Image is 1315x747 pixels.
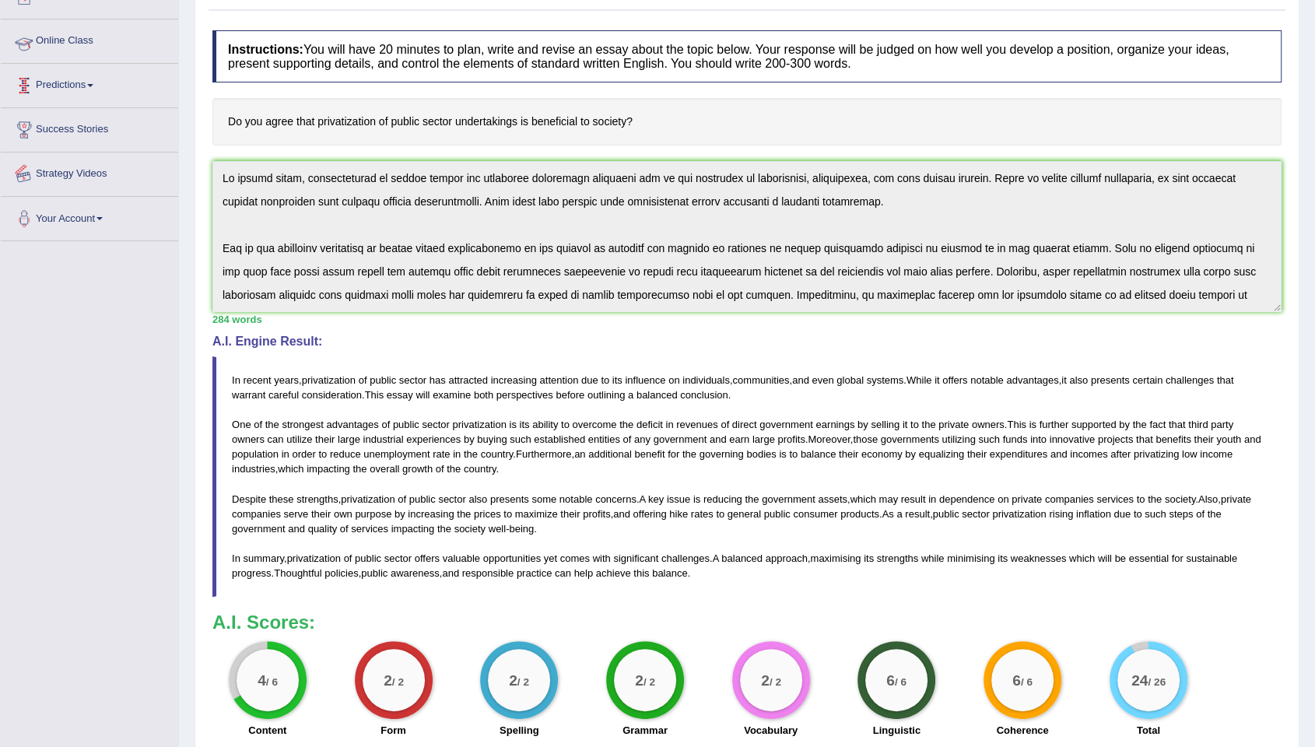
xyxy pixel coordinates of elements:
span: impacting [307,463,350,475]
span: attention [539,374,578,386]
span: practice [517,567,552,579]
span: is [1029,419,1036,430]
span: earnings [815,419,854,430]
span: minimising [947,552,994,564]
span: country [481,448,514,460]
span: to [910,419,919,430]
span: attracted [448,374,488,386]
span: governments [881,433,939,445]
span: utilize [286,433,312,445]
span: unemployment [363,448,430,460]
span: buying [477,433,507,445]
span: any [634,433,650,445]
span: fact [1149,419,1166,430]
span: some [531,493,556,505]
span: products [840,508,879,520]
span: public [933,508,959,520]
span: and [710,433,727,445]
span: the [1207,508,1221,520]
span: challenges [1166,374,1214,386]
span: services [351,523,388,535]
span: will [416,389,430,401]
span: by [857,419,868,430]
span: companies [1045,493,1094,505]
label: Spelling [500,723,539,738]
span: large [752,433,775,445]
span: prices [474,508,501,520]
span: after [1110,448,1131,460]
span: weaknesses [1011,552,1067,564]
span: those [853,433,878,445]
span: their [1194,433,1213,445]
a: Strategy Videos [1,153,178,191]
span: rates [691,508,714,520]
span: society [454,523,486,535]
label: Total [1137,723,1160,738]
span: increasing [491,374,537,386]
span: low [1182,448,1198,460]
span: Despite [232,493,266,505]
span: that [1136,433,1153,445]
span: rate [433,448,450,460]
span: projects [1098,433,1134,445]
span: comes [560,552,590,564]
span: will [1098,552,1112,564]
span: perspectives [496,389,553,401]
span: quality [308,523,338,535]
span: in [665,419,673,430]
span: such [510,433,531,445]
span: overcome [572,419,616,430]
span: and [792,374,809,386]
span: conclusion [680,389,728,401]
span: companies [232,508,281,520]
span: of [381,419,390,430]
span: public [370,374,396,386]
span: rising [1049,508,1073,520]
span: summary [243,552,283,564]
span: for [668,448,679,460]
span: individuals [682,374,730,386]
span: While [906,374,932,386]
span: Moreover [808,433,850,445]
span: government [762,493,815,505]
span: notable [559,493,593,505]
span: public [393,419,419,430]
span: sector [422,419,449,430]
span: additional [588,448,632,460]
span: both [474,389,493,401]
span: to [1134,508,1142,520]
span: before [556,389,584,401]
span: sector [399,374,426,386]
span: well [489,523,506,535]
span: bodies [746,448,776,460]
span: their [311,508,331,520]
span: the [1148,493,1162,505]
span: the [447,463,461,475]
span: sector [384,552,412,564]
span: due [1113,508,1131,520]
span: further [1040,419,1069,430]
span: One [232,419,251,430]
span: privatization [302,374,356,386]
span: experiences [406,433,461,445]
span: steps [1169,508,1193,520]
span: to [561,419,570,430]
span: which [1069,552,1095,564]
span: purpose [355,508,391,520]
span: in [928,493,936,505]
span: country [464,463,496,475]
span: Furthermore [516,448,572,460]
span: order [292,448,315,460]
span: entities [588,433,620,445]
span: impacting [391,523,435,535]
span: reducing [703,493,742,505]
span: of [398,493,406,505]
span: established [534,433,585,445]
span: due [581,374,598,386]
span: inflation [1076,508,1111,520]
span: sustainable [1186,552,1237,564]
span: overall [370,463,399,475]
div: 284 words [212,312,1282,327]
span: profits [777,433,805,445]
span: has [430,374,446,386]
